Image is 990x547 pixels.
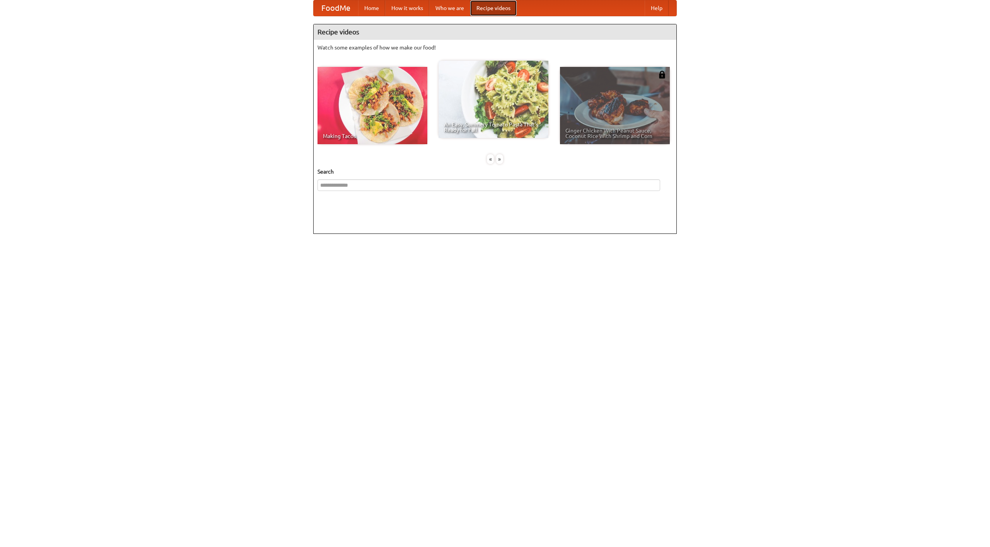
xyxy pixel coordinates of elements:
img: 483408.png [658,71,666,78]
a: An Easy, Summery Tomato Pasta That's Ready for Fall [439,61,548,138]
div: « [487,154,494,164]
a: How it works [385,0,429,16]
p: Watch some examples of how we make our food! [317,44,673,51]
a: Help [645,0,669,16]
a: Home [358,0,385,16]
a: FoodMe [314,0,358,16]
a: Who we are [429,0,470,16]
h5: Search [317,168,673,176]
h4: Recipe videos [314,24,676,40]
div: » [496,154,503,164]
a: Recipe videos [470,0,517,16]
a: Making Tacos [317,67,427,144]
span: Making Tacos [323,133,422,139]
span: An Easy, Summery Tomato Pasta That's Ready for Fall [444,122,543,133]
